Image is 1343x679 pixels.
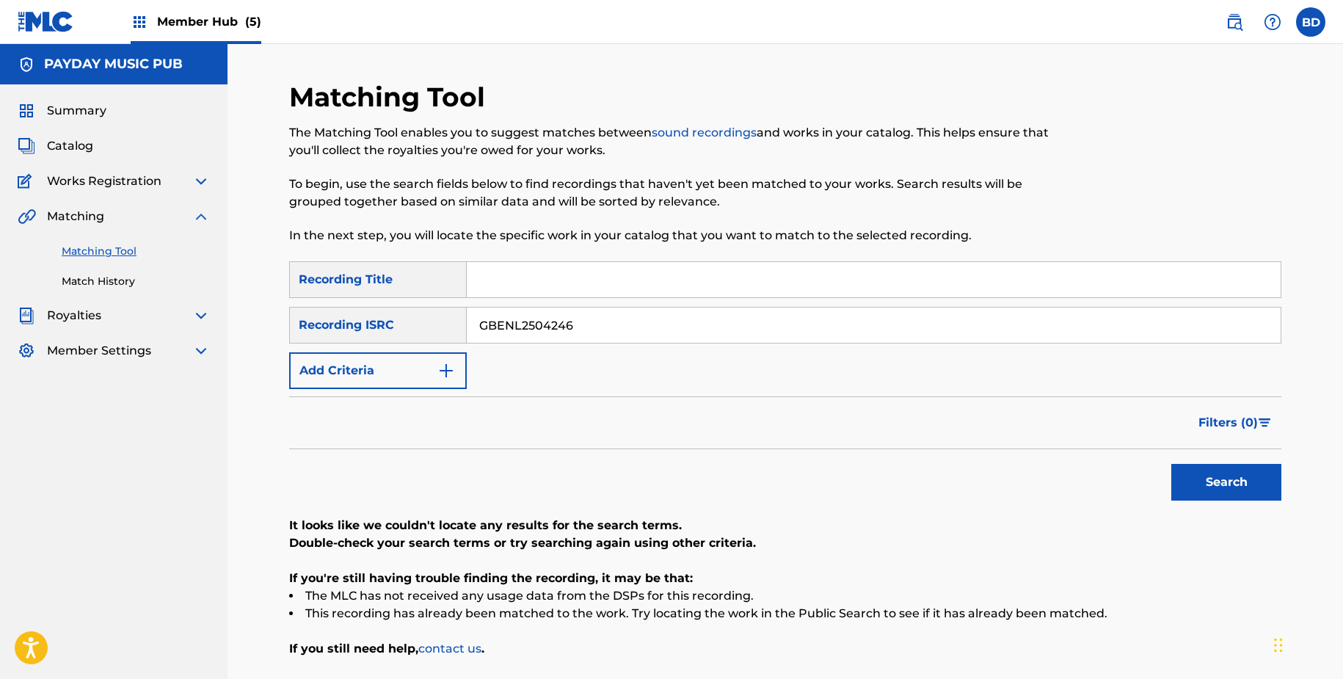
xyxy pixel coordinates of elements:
a: sound recordings [652,126,757,139]
img: Catalog [18,137,35,155]
img: Works Registration [18,173,37,190]
span: Matching [47,208,104,225]
form: Search Form [289,261,1281,508]
span: Filters ( 0 ) [1198,414,1258,432]
h5: PAYDAY MUSIC PUB [44,56,183,73]
p: Double-check your search terms or try searching again using other criteria. [289,534,1281,552]
span: Royalties [47,307,101,324]
img: Royalties [18,307,35,324]
img: Member Settings [18,342,35,360]
a: Matching Tool [62,244,210,259]
img: expand [192,208,210,225]
div: Drag [1274,623,1283,667]
p: If you still need help, . [289,640,1281,658]
span: Catalog [47,137,93,155]
span: Member Settings [47,342,151,360]
p: To begin, use the search fields below to find recordings that haven't yet been matched to your wo... [289,175,1053,211]
a: contact us [418,642,481,656]
span: Member Hub [157,13,261,30]
a: Match History [62,274,210,289]
img: Top Rightsholders [131,13,148,31]
p: It looks like we couldn't locate any results for the search terms. [289,517,1281,534]
button: Search [1171,464,1281,501]
p: In the next step, you will locate the specific work in your catalog that you want to match to the... [289,227,1053,244]
p: If you're still having trouble finding the recording, it may be that: [289,570,1281,587]
p: The Matching Tool enables you to suggest matches between and works in your catalog. This helps en... [289,124,1053,159]
h2: Matching Tool [289,81,492,114]
iframe: Chat Widget [1270,609,1343,679]
li: The MLC has not received any usage data from the DSPs for this recording. [289,587,1281,605]
img: expand [192,307,210,324]
img: 9d2ae6d4665cec9f34b9.svg [437,362,455,380]
span: Works Registration [47,173,161,190]
img: MLC Logo [18,11,74,32]
img: expand [192,173,210,190]
div: User Menu [1296,7,1325,37]
img: Summary [18,102,35,120]
img: Matching [18,208,36,225]
div: Help [1258,7,1287,37]
img: Accounts [18,56,35,73]
li: This recording has already been matched to the work. Try locating the work in the Public Search t... [289,605,1281,622]
img: filter [1259,418,1271,427]
a: CatalogCatalog [18,137,93,155]
iframe: Resource Center [1302,449,1343,567]
img: search [1226,13,1243,31]
button: Add Criteria [289,352,467,389]
a: SummarySummary [18,102,106,120]
img: expand [192,342,210,360]
span: Summary [47,102,106,120]
span: (5) [245,15,261,29]
a: Public Search [1220,7,1249,37]
button: Filters (0) [1190,404,1281,441]
img: help [1264,13,1281,31]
